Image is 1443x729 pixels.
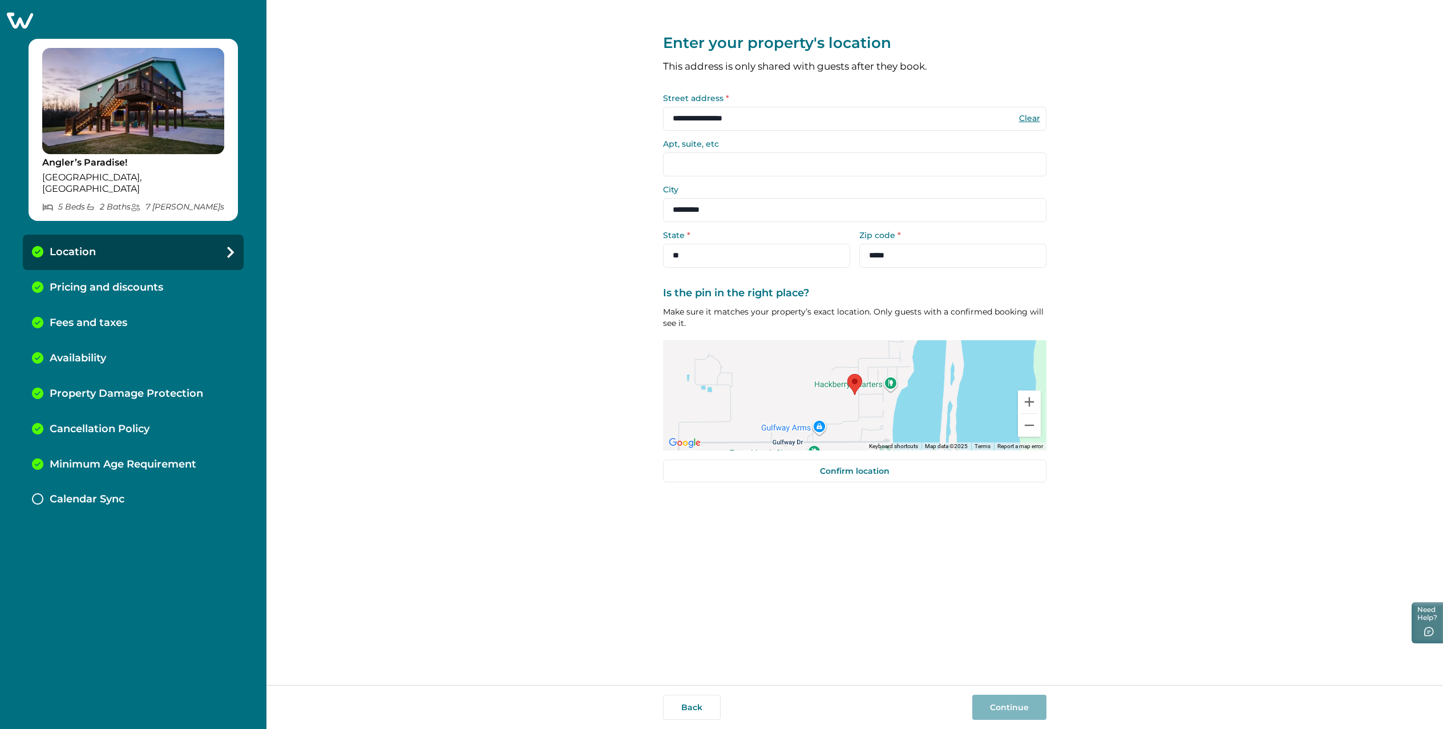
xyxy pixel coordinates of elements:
[50,458,196,471] p: Minimum Age Requirement
[663,695,721,720] button: Back
[50,423,149,436] p: Cancellation Policy
[1018,113,1041,123] button: Clear
[663,62,1046,71] p: This address is only shared with guests after they book.
[42,172,224,194] p: [GEOGRAPHIC_DATA], [GEOGRAPHIC_DATA]
[869,442,918,450] button: Keyboard shortcuts
[666,436,704,450] img: Google
[925,443,968,449] span: Map data ©2025
[663,306,1046,329] p: Make sure it matches your property’s exact location. Only guests with a confirmed booking will se...
[972,695,1046,720] button: Continue
[663,287,1040,300] label: Is the pin in the right place?
[86,202,131,212] p: 2 Bath s
[663,231,843,239] label: State
[663,140,1040,148] label: Apt, suite, etc
[42,202,85,212] p: 5 Bed s
[50,281,163,294] p: Pricing and discounts
[663,186,1040,194] label: City
[663,94,1040,102] label: Street address
[50,246,96,259] p: Location
[859,231,1040,239] label: Zip code
[131,202,224,212] p: 7 [PERSON_NAME] s
[997,443,1043,449] a: Report a map error
[1018,390,1041,413] button: Zoom in
[42,48,224,154] img: propertyImage_Angler’s Paradise!
[663,460,1046,482] button: Confirm location
[50,317,127,329] p: Fees and taxes
[975,443,991,449] a: Terms (opens in new tab)
[666,436,704,450] a: Open this area in Google Maps (opens a new window)
[50,493,124,506] p: Calendar Sync
[663,34,1046,53] p: Enter your property's location
[50,352,106,365] p: Availability
[1018,414,1041,437] button: Zoom out
[42,157,224,168] p: Angler’s Paradise!
[50,388,203,400] p: Property Damage Protection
